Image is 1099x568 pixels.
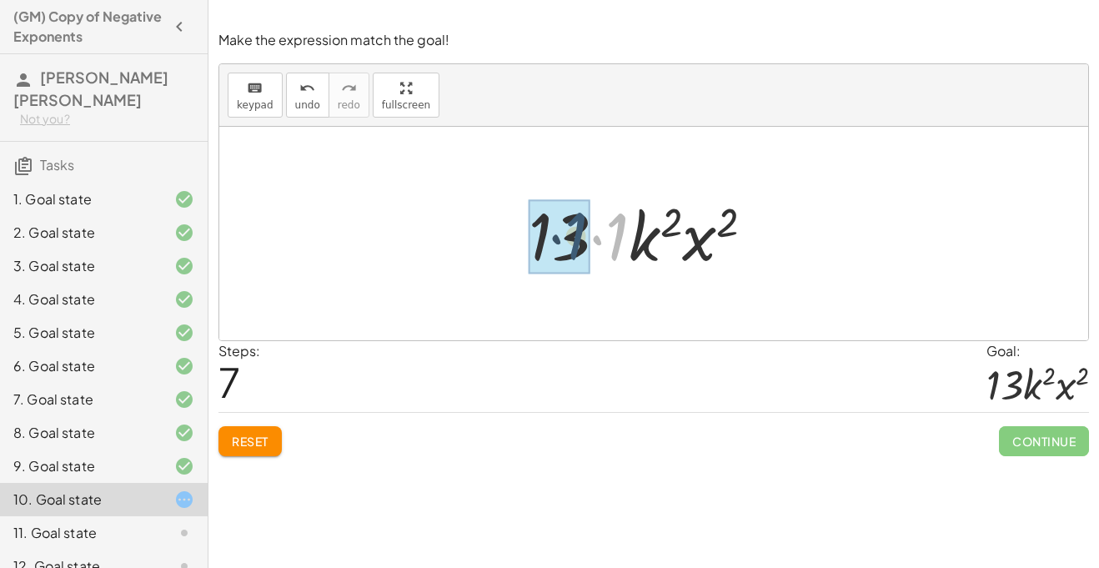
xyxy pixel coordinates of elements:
span: Reset [232,434,268,449]
i: Task finished and correct. [174,323,194,343]
i: Task finished and correct. [174,256,194,276]
label: Steps: [218,342,260,359]
i: Task finished and correct. [174,390,194,410]
div: 5. Goal state [13,323,148,343]
i: undo [299,78,315,98]
span: Tasks [40,156,74,173]
div: Goal: [986,341,1089,361]
i: keyboard [247,78,263,98]
i: Task finished and correct. [174,289,194,309]
div: 9. Goal state [13,456,148,476]
i: Task finished and correct. [174,223,194,243]
p: Make the expression match the goal! [218,31,1089,50]
div: 11. Goal state [13,523,148,543]
button: keyboardkeypad [228,73,283,118]
div: 1. Goal state [13,189,148,209]
i: Task started. [174,490,194,510]
span: 7 [218,356,240,407]
button: redoredo [329,73,369,118]
button: undoundo [286,73,329,118]
i: redo [341,78,357,98]
div: 2. Goal state [13,223,148,243]
button: fullscreen [373,73,439,118]
div: 3. Goal state [13,256,148,276]
div: 8. Goal state [13,423,148,443]
div: 7. Goal state [13,390,148,410]
span: undo [295,99,320,111]
div: 6. Goal state [13,356,148,376]
button: Reset [218,426,282,456]
span: redo [338,99,360,111]
span: fullscreen [382,99,430,111]
div: 4. Goal state [13,289,148,309]
i: Task finished and correct. [174,356,194,376]
i: Task finished and correct. [174,423,194,443]
span: [PERSON_NAME] [PERSON_NAME] [13,68,168,109]
i: Task finished and correct. [174,189,194,209]
i: Task finished and correct. [174,456,194,476]
span: keypad [237,99,273,111]
div: 10. Goal state [13,490,148,510]
div: Not you? [20,111,194,128]
i: Task not started. [174,523,194,543]
h4: (GM) Copy of Negative Exponents [13,7,164,47]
